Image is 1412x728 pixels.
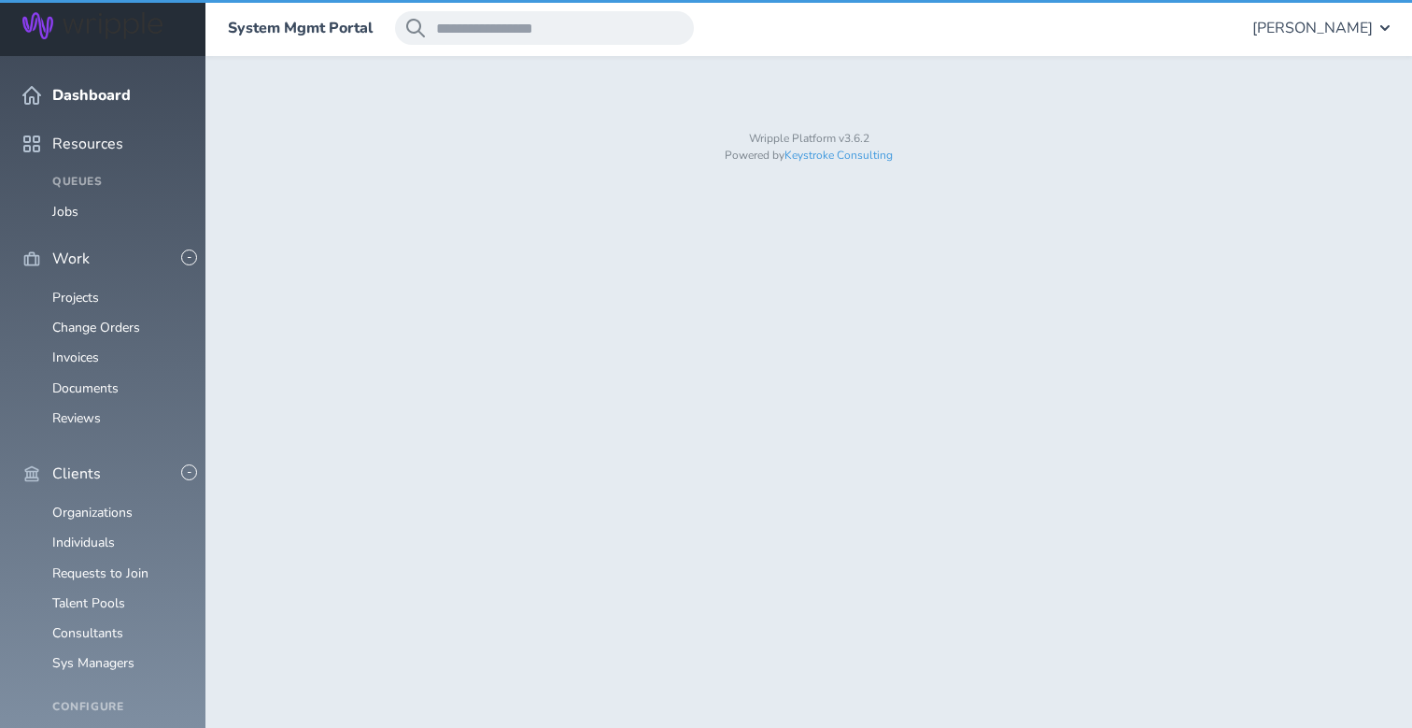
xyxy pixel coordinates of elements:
[52,534,115,551] a: Individuals
[52,564,148,582] a: Requests to Join
[52,504,133,521] a: Organizations
[52,87,131,104] span: Dashboard
[22,12,162,39] img: Wripple
[52,349,99,366] a: Invoices
[52,379,119,397] a: Documents
[228,20,373,36] a: System Mgmt Portal
[52,203,78,221] a: Jobs
[52,409,101,427] a: Reviews
[52,654,134,672] a: Sys Managers
[52,624,123,642] a: Consultants
[784,148,893,163] a: Keystroke Consulting
[52,136,123,152] span: Resources
[252,150,1365,163] p: Powered by
[52,594,125,612] a: Talent Pools
[1252,11,1390,45] button: [PERSON_NAME]
[52,176,183,189] h4: Queues
[52,465,101,482] span: Clients
[52,319,140,336] a: Change Orders
[181,250,197,265] button: -
[52,250,90,267] span: Work
[52,289,99,307] a: Projects
[1252,20,1373,36] span: [PERSON_NAME]
[181,464,197,480] button: -
[52,701,183,714] h4: Configure
[252,133,1365,146] p: Wripple Platform v3.6.2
